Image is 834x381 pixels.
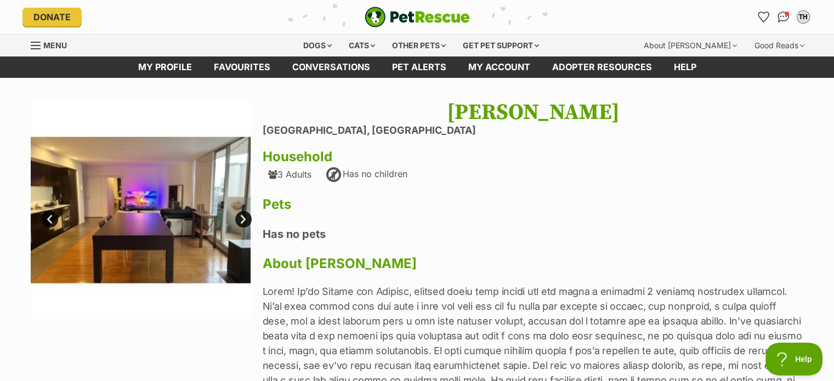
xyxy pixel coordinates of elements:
[775,8,792,26] a: Conversations
[235,211,252,228] a: Next
[263,197,804,212] h3: Pets
[747,35,812,56] div: Good Reads
[268,169,311,179] div: 3 Adults
[457,56,541,78] a: My account
[455,35,547,56] div: Get pet support
[325,166,407,184] div: Has no children
[636,35,745,56] div: About [PERSON_NAME]
[263,149,804,164] h3: Household
[203,56,281,78] a: Favourites
[31,35,75,54] a: Menu
[127,56,203,78] a: My profile
[365,7,470,27] a: PetRescue
[795,8,812,26] button: My account
[263,227,804,241] h4: Has no pets
[755,8,812,26] ul: Account quick links
[31,100,251,320] img: pdqj33mabxkzzbsgjspf.jpg
[384,35,453,56] div: Other pets
[42,211,58,228] a: Prev
[381,56,457,78] a: Pet alerts
[296,35,339,56] div: Dogs
[663,56,707,78] a: Help
[281,56,381,78] a: conversations
[263,125,804,137] li: [GEOGRAPHIC_DATA], [GEOGRAPHIC_DATA]
[263,256,804,271] h3: About [PERSON_NAME]
[541,56,663,78] a: Adopter resources
[341,35,383,56] div: Cats
[365,7,470,27] img: logo-e224e6f780fb5917bec1dbf3a21bbac754714ae5b6737aabdf751b685950b380.svg
[755,8,773,26] a: Favourites
[798,12,809,22] div: TH
[765,343,823,376] iframe: Help Scout Beacon - Open
[263,100,804,125] h1: [PERSON_NAME]
[22,8,82,26] a: Donate
[778,12,789,22] img: chat-41dd97257d64d25036548639549fe6c8038ab92f7586957e7f3b1b290dea8141.svg
[43,41,67,50] span: Menu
